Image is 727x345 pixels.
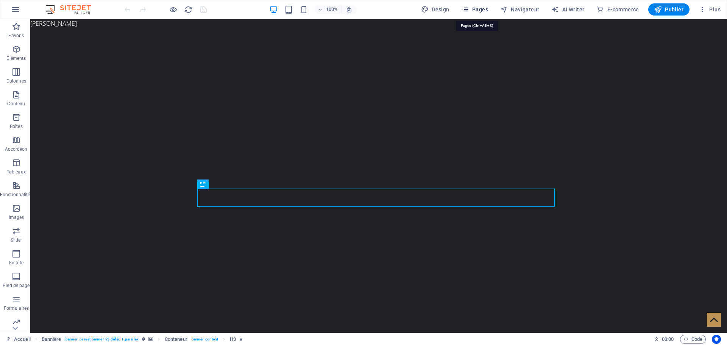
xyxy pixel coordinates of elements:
p: Slider [11,237,22,243]
p: Colonnes [6,78,26,84]
span: Cliquez pour sélectionner. Double-cliquez pour modifier. [165,335,187,344]
button: AI Writer [548,3,587,16]
p: Boîtes [10,123,23,130]
nav: breadcrumb [42,335,243,344]
span: Pages [462,6,488,13]
p: Accordéon [5,146,27,152]
i: Lors du redimensionnement, ajuster automatiquement le niveau de zoom en fonction de l'appareil sé... [346,6,353,13]
button: Usercentrics [712,335,721,344]
span: AI Writer [551,6,584,13]
button: E-commerce [593,3,642,16]
button: reload [184,5,193,14]
span: 00 00 [662,335,674,344]
span: Cliquez pour sélectionner. Double-cliquez pour modifier. [42,335,61,344]
button: Design [418,3,452,16]
h6: 100% [326,5,338,14]
p: Favoris [8,33,24,39]
span: Navigateur [500,6,539,13]
span: . banner .preset-banner-v3-default .parallax [64,335,139,344]
span: Design [421,6,449,13]
i: Cet élément contient une animation. [239,337,243,341]
p: Tableaux [7,169,26,175]
p: En-tête [9,260,23,266]
button: 100% [315,5,342,14]
span: Plus [699,6,721,13]
i: Cet élément contient un arrière-plan. [148,337,153,341]
h6: Durée de la session [654,335,674,344]
span: Code [683,335,702,344]
button: Navigateur [497,3,542,16]
button: Publier [648,3,690,16]
span: E-commerce [596,6,639,13]
span: . banner-content [190,335,218,344]
p: Contenu [7,101,25,107]
i: Cet élément est une présélection personnalisable. [142,337,145,341]
span: Cliquez pour sélectionner. Double-cliquez pour modifier. [230,335,236,344]
button: Plus [696,3,724,16]
button: Cliquez ici pour quitter le mode Aperçu et poursuivre l'édition. [168,5,178,14]
i: Actualiser la page [184,5,193,14]
img: Editor Logo [44,5,100,14]
button: Code [680,335,706,344]
a: Cliquez pour annuler la sélection. Double-cliquez pour ouvrir Pages. [6,335,31,344]
span: Publier [654,6,683,13]
span: : [667,336,668,342]
p: Pied de page [3,283,30,289]
p: Formulaires [4,305,29,311]
button: Pages [459,3,491,16]
div: Design (Ctrl+Alt+Y) [418,3,452,16]
p: Images [9,214,24,220]
p: Éléments [6,55,26,61]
